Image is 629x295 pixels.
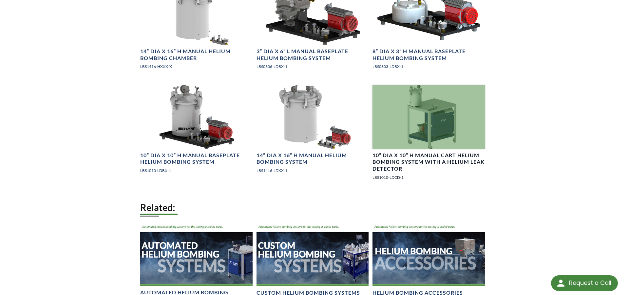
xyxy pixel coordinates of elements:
p: LBS1416-LDXX-1 [257,167,369,174]
a: 10" x 10" Bombing system on baseplate10” DIA x 10” H Manual Baseplate Helium Bombing SystemLBS101... [140,85,253,179]
div: Request a Call [551,275,618,291]
p: LBS0803-LDBX-1 [372,63,485,70]
img: round button [556,278,566,288]
p: LBS1416-HXXX-X [140,63,253,70]
h4: 10” DIA x 10” H Manual Baseplate Helium Bombing System [140,152,253,166]
div: Request a Call [569,275,611,290]
h4: 10” DIA x 10” H Manual Cart Helium Bombing System with a Helium Leak Detector [372,152,485,172]
h4: 14” DIA x 16” H Manual Helium Bombing Chamber [140,48,253,62]
p: LBS1010-LDCD-1 [372,174,485,180]
h2: Related: [140,201,489,214]
h4: 14” DIA x 16” H Manual Helium Bombing System [257,152,369,166]
p: LBS1010-LDBX-1 [140,167,253,174]
h4: 3” DIA x 6” L Manual Baseplate Helium Bombing System [257,48,369,62]
h4: 8” DIA x 3” H Manual Baseplate Helium Bombing System [372,48,485,62]
p: LBS0306-LDBX-1 [257,63,369,70]
a: 14" x 16" Bombing System14” DIA x 16” H Manual Helium Bombing SystemLBS1416-LDXX-1 [257,85,369,179]
a: 10" x 10" Manual Cart Helium Bombing System with a Helium Leak Detector10” DIA x 10” H Manual Car... [372,85,485,185]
